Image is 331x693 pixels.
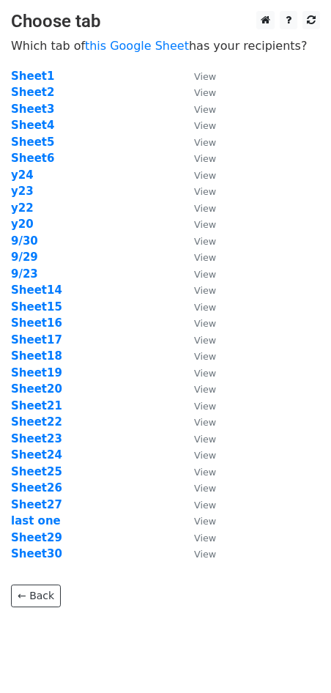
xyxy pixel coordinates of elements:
small: View [194,252,216,263]
h3: Choose tab [11,11,320,32]
a: Sheet26 [11,481,62,494]
small: View [194,549,216,560]
a: View [179,152,216,165]
small: View [194,153,216,164]
a: Sheet29 [11,531,62,544]
a: View [179,481,216,494]
a: Sheet14 [11,283,62,297]
small: View [194,302,216,313]
a: View [179,531,216,544]
a: Sheet23 [11,432,62,445]
a: Sheet19 [11,366,62,379]
a: 9/29 [11,251,38,264]
a: Sheet1 [11,70,54,83]
a: Sheet27 [11,498,62,511]
small: View [194,467,216,478]
small: View [194,285,216,296]
a: View [179,514,216,527]
a: View [179,333,216,346]
strong: Sheet24 [11,448,62,462]
a: 9/23 [11,267,38,281]
small: View [194,87,216,98]
small: View [194,533,216,544]
a: Sheet21 [11,399,62,412]
strong: 9/30 [11,234,38,248]
small: View [194,335,216,346]
small: View [194,71,216,82]
a: y20 [11,218,34,231]
small: View [194,401,216,412]
a: View [179,448,216,462]
small: View [194,516,216,527]
a: Sheet17 [11,333,62,346]
a: View [179,366,216,379]
a: View [179,103,216,116]
a: View [179,185,216,198]
a: View [179,234,216,248]
a: View [179,399,216,412]
a: View [179,86,216,99]
a: View [179,168,216,182]
small: View [194,450,216,461]
a: Sheet16 [11,316,62,330]
a: y24 [11,168,34,182]
small: View [194,269,216,280]
a: Sheet22 [11,415,62,429]
a: Sheet25 [11,465,62,478]
a: Sheet18 [11,349,62,363]
a: Sheet3 [11,103,54,116]
a: View [179,283,216,297]
p: Which tab of has your recipients? [11,38,320,53]
small: View [194,434,216,445]
a: View [179,300,216,314]
a: View [179,465,216,478]
a: View [179,136,216,149]
a: Sheet5 [11,136,54,149]
a: View [179,547,216,560]
a: Sheet15 [11,300,62,314]
a: View [179,251,216,264]
a: View [179,70,216,83]
a: Sheet20 [11,382,62,396]
small: View [194,368,216,379]
small: View [194,351,216,362]
small: View [194,500,216,511]
small: View [194,203,216,214]
strong: Sheet30 [11,547,62,560]
a: this Google Sheet [85,39,189,53]
strong: Sheet4 [11,119,54,132]
small: View [194,384,216,395]
small: View [194,219,216,230]
a: View [179,382,216,396]
small: View [194,137,216,148]
small: View [194,170,216,181]
strong: Sheet2 [11,86,54,99]
small: View [194,417,216,428]
a: View [179,267,216,281]
a: y22 [11,201,34,215]
small: View [194,318,216,329]
a: last one [11,514,61,527]
small: View [194,104,216,115]
strong: y23 [11,185,34,198]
